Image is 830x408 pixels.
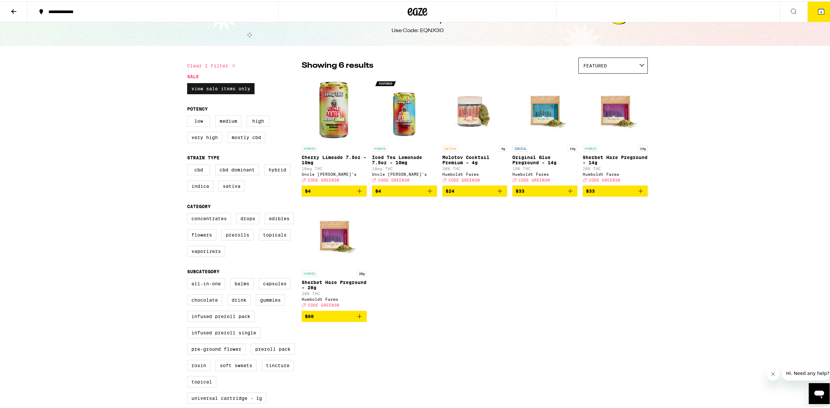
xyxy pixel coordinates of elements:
[187,268,220,273] legend: Subcategory
[357,269,367,275] p: 28g
[512,76,577,141] img: Humboldt Farms - Original Glue Preground - 14g
[302,144,317,150] p: HYBRID
[302,76,367,184] a: Open page for Cherry Limeade 7.5oz - 10mg from Uncle Arnie's
[302,310,367,321] button: Add to bag
[586,187,595,192] span: $33
[251,342,295,353] label: Preroll Pack
[302,201,367,309] a: Open page for Sherbet Haze Preground - 28g from Humboldt Farms
[308,177,339,181] span: CODE GREEN30
[372,184,437,195] button: Add to bag
[305,187,311,192] span: $4
[302,290,367,294] p: 20% THC
[227,131,265,142] label: Mostly CBD
[265,212,294,223] label: Edibles
[216,359,256,370] label: Soft Sweets
[302,201,367,266] img: Humboldt Farms - Sherbet Haze Preground - 28g
[247,114,270,125] label: High
[302,184,367,195] button: Add to bag
[392,26,444,33] div: Use Code: EQNX30
[187,293,222,304] label: Chocolate
[308,302,339,306] span: CODE GREEN30
[264,163,291,174] label: Hybrid
[372,76,437,141] img: Uncle Arnie's - Iced Tea Lemonade 7.5oz - 10mg
[378,177,410,181] span: CODE GREEN30
[372,165,437,169] p: 10mg THC
[372,153,437,164] p: Iced Tea Lemonade 7.5oz - 10mg
[442,171,507,175] div: Humboldt Farms
[305,312,314,318] span: $60
[449,177,480,181] span: CODE GREEN30
[302,165,367,169] p: 10mg THC
[442,165,507,169] p: 30% THC
[236,212,259,223] label: Drops
[187,375,216,386] label: Topical
[187,179,213,190] label: Indica
[187,203,211,208] legend: Category
[221,228,254,239] label: Prerolls
[512,184,577,195] button: Add to bag
[516,187,524,192] span: $33
[442,144,458,150] p: SATIVA
[512,144,528,150] p: INDICA
[230,277,254,288] label: Balms
[187,359,210,370] label: Rosin
[442,76,507,184] a: Open page for Molotov Cocktail Premium - 4g from Humboldt Farms
[302,278,367,289] p: Sherbet Haze Preground - 28g
[638,144,648,150] p: 14g
[302,171,367,175] div: Uncle [PERSON_NAME]'s
[375,187,381,192] span: $4
[583,184,648,195] button: Add to bag
[215,163,259,174] label: CBD Dominant
[820,9,822,13] span: 3
[259,277,291,288] label: Capsules
[187,82,255,93] label: View Sale Items Only
[583,165,648,169] p: 20% THC
[512,76,577,184] a: Open page for Original Glue Preground - 14g from Humboldt Farms
[187,244,225,256] label: Vaporizers
[583,76,648,141] img: Humboldt Farms - Sherbet Haze Preground - 14g
[302,153,367,164] p: Cherry Limeade 7.5oz - 10mg
[499,144,507,150] p: 4g
[442,153,507,164] p: Molotov Cocktail Premium - 4g
[259,228,291,239] label: Topicals
[215,114,241,125] label: Medium
[187,391,266,402] label: Universal Cartridge - 1g
[187,105,208,110] legend: Potency
[187,154,220,159] legend: Strain Type
[583,144,598,150] p: HYBRID
[782,365,830,379] iframe: Message from company
[262,359,294,370] label: Tincture
[187,277,225,288] label: All-In-One
[187,326,260,337] label: Infused Preroll Single
[302,269,317,275] p: HYBRID
[442,184,507,195] button: Add to bag
[519,177,550,181] span: CODE GREEN30
[512,165,577,169] p: 19% THC
[219,179,245,190] label: Sativa
[302,296,367,300] div: Humboldt Farms
[256,293,285,304] label: Gummies
[187,114,210,125] label: Low
[187,228,216,239] label: Flowers
[442,76,507,141] img: Humboldt Farms - Molotov Cocktail Premium - 4g
[372,171,437,175] div: Uncle [PERSON_NAME]'s
[187,73,199,78] legend: Sale
[302,59,373,70] p: Showing 6 results
[512,153,577,164] p: Original Glue Preground - 14g
[589,177,620,181] span: CODE GREEN30
[372,76,437,184] a: Open page for Iced Tea Lemonade 7.5oz - 10mg from Uncle Arnie's
[583,62,607,67] span: Featured
[583,153,648,164] p: Sherbet Haze Preground - 14g
[187,56,238,73] button: Clear 1 filter
[809,382,830,403] iframe: Button to launch messaging window
[227,293,251,304] label: Drink
[302,76,367,141] img: Uncle Arnie's - Cherry Limeade 7.5oz - 10mg
[583,76,648,184] a: Open page for Sherbet Haze Preground - 14g from Humboldt Farms
[568,144,577,150] p: 14g
[512,171,577,175] div: Humboldt Farms
[767,366,780,379] iframe: Close message
[187,131,222,142] label: Very High
[187,310,255,321] label: Infused Preroll Pack
[583,171,648,175] div: Humboldt Farms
